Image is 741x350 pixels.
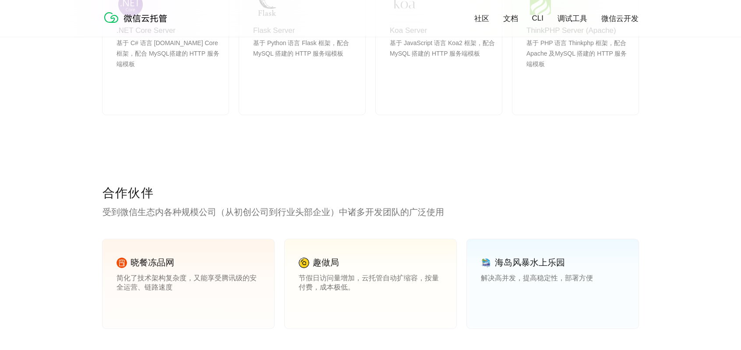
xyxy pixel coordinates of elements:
a: CLI [532,14,543,23]
p: 基于 Python 语言 Flask 框架，配合 MySQL 搭建的 HTTP 服务端模板 [253,38,358,80]
a: 调试工具 [558,14,587,24]
p: 基于 PHP 语言 Thinkphp 框架，配合 Apache 及MySQL 搭建的 HTTP 服务端模板 [526,38,632,80]
p: 解决高并发，提高稳定性，部署方便 [481,274,625,291]
p: 海岛风暴水上乐园 [495,257,565,269]
p: 节假日访问量增加，云托管自动扩缩容，按量付费，成本极低。 [299,274,442,291]
p: 趣做局 [313,257,339,269]
a: 微信云托管 [102,20,173,28]
a: 社区 [474,14,489,24]
p: 基于 C# 语言 [DOMAIN_NAME] Core 框架，配合 MySQL搭建的 HTTP 服务端模板 [116,38,222,80]
a: 微信云开发 [601,14,639,24]
p: 晓餐冻品网 [131,257,174,269]
p: 受到微信生态内各种规模公司（从初创公司到行业头部企业）中诸多开发团队的广泛使用 [102,206,639,218]
img: 微信云托管 [102,9,173,26]
p: 合作伙伴 [102,185,639,202]
p: 简化了技术架构复杂度，又能享受腾讯级的安全运营、链路速度 [116,274,260,291]
a: 文档 [503,14,518,24]
p: 基于 JavaScript 语言 Koa2 框架，配合 MySQL 搭建的 HTTP 服务端模板 [390,38,495,80]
